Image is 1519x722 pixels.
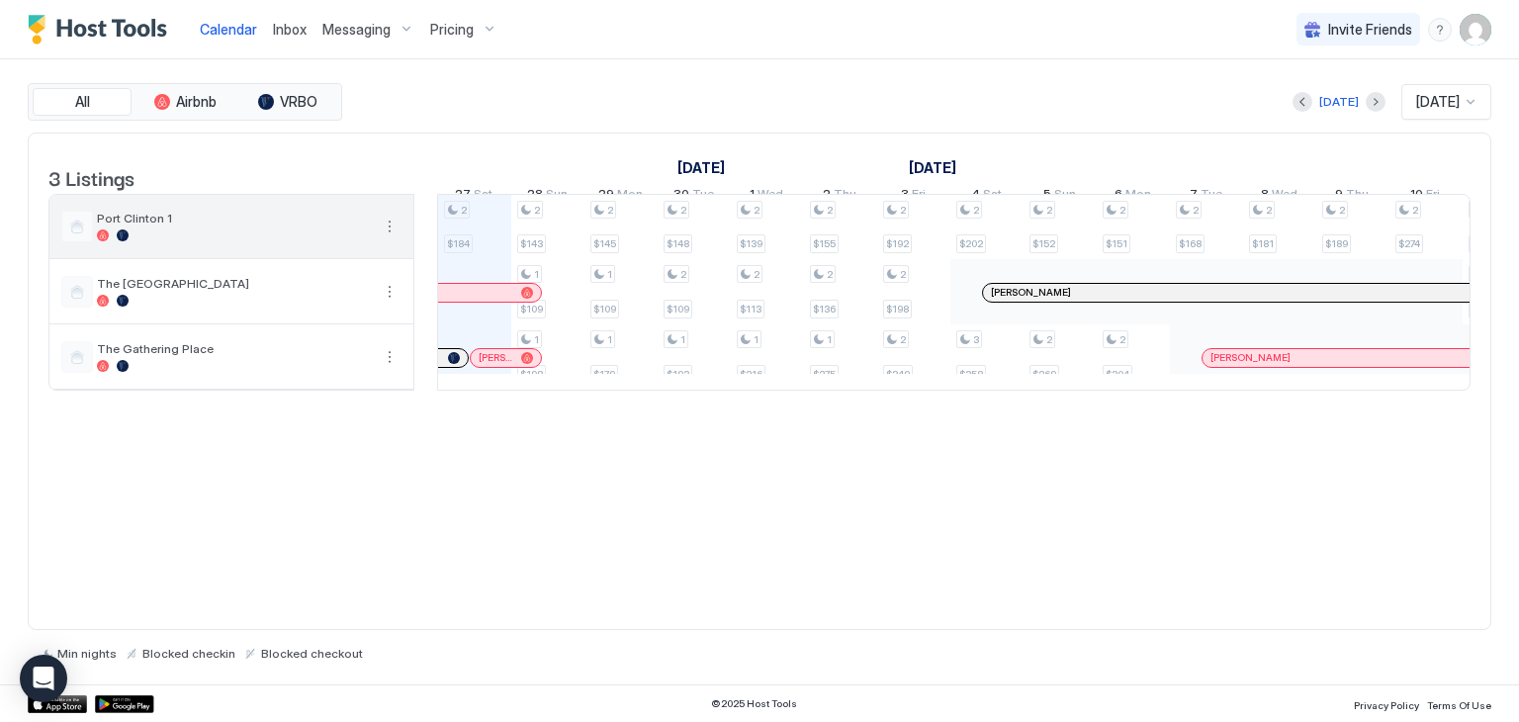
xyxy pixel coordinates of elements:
span: Terms Of Use [1427,699,1491,711]
span: 2 [680,204,686,217]
span: 8 [1261,186,1269,207]
span: Mon [1125,186,1151,207]
span: 2 [827,268,833,281]
a: September 28, 2025 [522,182,573,211]
span: Messaging [322,21,391,39]
button: Next month [1366,92,1385,112]
span: [PERSON_NAME] [479,351,513,364]
div: [DATE] [1319,93,1359,111]
span: Sun [546,186,568,207]
span: 5 [1043,186,1051,207]
a: Host Tools Logo [28,15,176,45]
span: 29 [598,186,614,207]
a: October 10, 2025 [1405,182,1445,211]
span: $145 [593,237,616,250]
span: 7 [1190,186,1198,207]
div: menu [378,280,402,304]
span: 3 Listings [48,162,134,192]
span: $349 [886,368,910,381]
span: 2 [754,268,759,281]
span: Fri [912,186,926,207]
a: October 3, 2025 [896,182,931,211]
a: Terms Of Use [1427,693,1491,714]
span: $184 [447,237,470,250]
span: 3 [901,186,909,207]
span: 27 [455,186,471,207]
span: 1 [607,268,612,281]
span: $189 [1325,237,1348,250]
div: Open Intercom Messenger [20,655,67,702]
a: September 27, 2025 [450,182,497,211]
span: All [75,93,90,111]
span: [PERSON_NAME] [1210,351,1291,364]
span: $304 [1106,368,1129,381]
span: Tue [692,186,714,207]
span: 2 [823,186,831,207]
div: tab-group [28,83,342,121]
span: $202 [959,237,983,250]
span: Privacy Policy [1354,699,1419,711]
span: 2 [1339,204,1345,217]
a: App Store [28,695,87,713]
a: October 6, 2025 [1110,182,1156,211]
span: Sat [983,186,1002,207]
span: 6 [1115,186,1122,207]
span: $358 [959,368,983,381]
a: October 9, 2025 [1330,182,1374,211]
a: October 1, 2025 [745,182,788,211]
span: Wed [1272,186,1297,207]
span: Port Clinton 1 [97,211,370,226]
span: 2 [607,204,613,217]
button: VRBO [238,88,337,116]
span: Inbox [273,21,307,38]
span: $139 [740,237,762,250]
span: $113 [740,303,761,316]
span: 1 [750,186,755,207]
a: September 29, 2025 [593,182,648,211]
span: $275 [813,368,836,381]
span: 2 [1193,204,1199,217]
span: Blocked checkin [142,646,235,661]
a: October 8, 2025 [1256,182,1302,211]
span: 2 [680,268,686,281]
span: Sat [474,186,492,207]
span: Invite Friends [1328,21,1412,39]
span: 2 [973,204,979,217]
span: Mon [617,186,643,207]
span: Sun [1054,186,1076,207]
a: September 30, 2025 [669,182,719,211]
span: 2 [461,204,467,217]
span: Fri [1426,186,1440,207]
div: menu [378,215,402,238]
span: © 2025 Host Tools [711,697,797,710]
span: Wed [758,186,783,207]
span: Min nights [57,646,117,661]
span: 2 [1412,204,1418,217]
span: $181 [1252,237,1274,250]
span: [DATE] [1416,93,1460,111]
span: $179 [593,368,615,381]
span: 2 [900,333,906,346]
span: 1 [754,333,759,346]
a: October 5, 2025 [1038,182,1081,211]
span: $143 [520,237,543,250]
span: 1 [607,333,612,346]
span: $192 [886,237,909,250]
span: 4 [971,186,980,207]
span: 2 [534,204,540,217]
span: Airbnb [176,93,217,111]
span: $152 [1032,237,1055,250]
a: October 4, 2025 [966,182,1007,211]
span: 2 [1046,333,1052,346]
span: $168 [1179,237,1202,250]
div: Google Play Store [95,695,154,713]
span: $109 [667,303,689,316]
a: October 1, 2025 [904,153,961,182]
span: 2 [1046,204,1052,217]
span: $274 [1398,237,1420,250]
span: Tue [1201,186,1222,207]
span: $109 [593,303,616,316]
span: The Gathering Place [97,341,370,356]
